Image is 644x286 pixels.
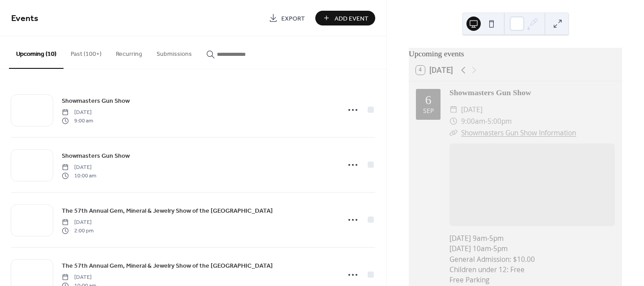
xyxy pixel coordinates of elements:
[62,227,93,235] span: 2:00 pm
[425,94,432,106] div: 6
[62,151,130,161] span: Showmasters Gun Show
[62,172,96,180] span: 10:00 am
[315,11,375,25] button: Add Event
[109,36,149,68] button: Recurring
[62,117,93,125] span: 9:00 am
[62,96,130,106] a: Showmasters Gun Show
[449,127,458,139] div: ​
[62,206,273,216] a: The 57th Annual Gem, Mineral & Jewelry Show of the [GEOGRAPHIC_DATA]
[449,104,458,115] div: ​
[11,10,38,27] span: Events
[485,115,487,127] span: -
[62,164,96,172] span: [DATE]
[62,219,93,227] span: [DATE]
[62,261,273,271] a: The 57th Annual Gem, Mineral & Jewelry Show of the [GEOGRAPHIC_DATA]
[62,97,130,106] span: Showmasters Gun Show
[64,36,109,68] button: Past (100+)
[449,88,531,97] a: Showmasters Gun Show
[335,14,369,23] span: Add Event
[487,115,512,127] span: 5:00pm
[423,108,434,114] div: Sep
[62,109,93,117] span: [DATE]
[149,36,199,68] button: Submissions
[281,14,305,23] span: Export
[62,273,96,282] span: [DATE]
[409,48,622,59] div: Upcoming events
[9,36,64,69] button: Upcoming (10)
[461,115,485,127] span: 9:00am
[62,151,130,161] a: Showmasters Gun Show
[461,104,483,115] span: [DATE]
[262,11,312,25] a: Export
[461,128,576,137] a: Showmasters Gun Show Information
[449,115,458,127] div: ​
